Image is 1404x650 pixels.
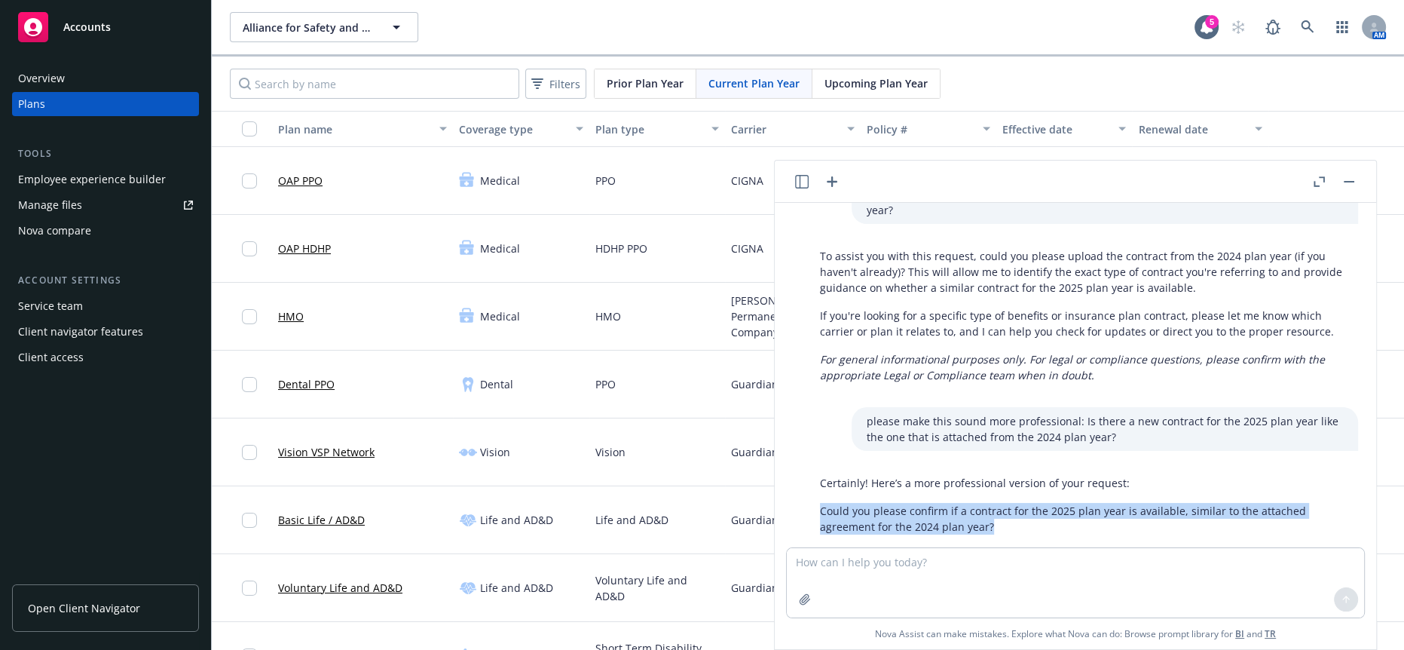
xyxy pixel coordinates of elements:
span: CIGNA [731,241,763,256]
button: Coverage type [453,111,589,147]
a: Client access [12,345,199,369]
div: Carrier [731,121,838,137]
a: Nova compare [12,219,199,243]
a: OAP PPO [278,173,323,189]
a: Plans [12,92,199,116]
input: Toggle Row Selected [242,309,257,324]
input: Toggle Row Selected [242,377,257,392]
input: Toggle Row Selected [242,581,257,596]
a: OAP HDHP [278,241,331,256]
p: If you're looking for a specific type of benefits or insurance plan contract, please let me know ... [820,308,1343,339]
span: Alliance for Safety and Justice [243,20,373,35]
a: Overview [12,66,199,90]
div: Account settings [12,273,199,288]
span: Guardian [731,376,778,392]
span: Accounts [63,21,111,33]
input: Toggle Row Selected [242,445,257,460]
a: Client navigator features [12,320,199,344]
a: Switch app [1327,12,1357,42]
div: Overview [18,66,65,90]
button: Plan type [589,111,725,147]
a: Search [1292,12,1323,42]
span: Voluntary Life and AD&D [595,572,719,604]
span: Life and AD&D [480,512,553,528]
a: Start snowing [1223,12,1253,42]
p: To assist you with this request, could you please upload the contract from the 2024 plan year (if... [820,248,1343,296]
div: Tools [12,146,199,161]
a: Voluntary Life and AD&D [278,580,402,596]
button: Filters [525,69,586,99]
button: Carrier [725,111,861,147]
span: Upcoming Plan Year [824,75,928,91]
a: BI [1235,627,1244,640]
a: Employee experience builder [12,167,199,192]
a: Dental PPO [278,376,335,392]
input: Search by name [230,69,519,99]
span: Guardian [731,444,778,460]
span: Nova Assist can make mistakes. Explore what Nova can do: Browse prompt library for and [875,618,1276,649]
span: PPO [595,173,616,189]
div: Effective date [1002,121,1109,137]
span: Prior Plan Year [607,75,684,91]
a: HMO [278,308,304,324]
div: Manage files [18,193,82,217]
p: please make this sound more professional: Is there a new contract for the 2025 plan year like the... [867,413,1343,445]
span: Vision [480,444,510,460]
div: Plan type [595,121,702,137]
input: Toggle Row Selected [242,513,257,528]
div: Plans [18,92,45,116]
div: Client navigator features [18,320,143,344]
span: Guardian [731,580,778,596]
div: Service team [18,294,83,318]
span: Filters [528,73,583,95]
div: 5 [1205,15,1219,29]
span: Medical [480,173,520,189]
input: Select all [242,121,257,136]
span: CIGNA [731,173,763,189]
button: Renewal date [1132,111,1268,147]
span: Open Client Navigator [28,600,140,616]
a: Manage files [12,193,199,217]
div: Client access [18,345,84,369]
input: Toggle Row Selected [242,173,257,189]
a: Service team [12,294,199,318]
button: Effective date [996,111,1132,147]
a: Accounts [12,6,199,48]
div: Nova compare [18,219,91,243]
button: Alliance for Safety and Justice [230,12,418,42]
div: Plan name [278,121,430,137]
button: Plan name [272,111,453,147]
span: Filters [549,76,580,92]
button: Policy # [861,111,996,147]
a: TR [1265,627,1276,640]
span: Current Plan Year [708,75,800,91]
a: Report a Bug [1258,12,1288,42]
p: Certainly! Here’s a more professional version of your request: [820,475,1343,491]
span: HMO [595,308,621,324]
span: Medical [480,308,520,324]
span: Life and AD&D [480,580,553,596]
span: HDHP PPO [595,241,647,256]
span: Dental [480,376,513,392]
span: Medical [480,241,520,256]
div: Renewal date [1138,121,1245,137]
div: Coverage type [459,121,566,137]
div: Policy # [867,121,974,137]
input: Toggle Row Selected [242,241,257,256]
span: Life and AD&D [595,512,668,528]
span: Guardian [731,512,778,528]
a: Vision VSP Network [278,444,375,460]
div: Employee experience builder [18,167,166,192]
em: For general informational purposes only. For legal or compliance questions, please confirm with t... [820,352,1325,382]
a: Basic Life / AD&D [278,512,365,528]
span: PPO [595,376,616,392]
span: [PERSON_NAME] Permanente Insurance Company [731,293,855,340]
p: Could you please confirm if a contract for the 2025 plan year is available, similar to the attach... [820,503,1343,535]
span: Vision [595,444,626,460]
